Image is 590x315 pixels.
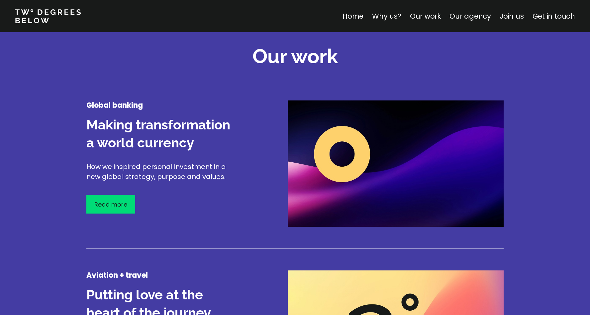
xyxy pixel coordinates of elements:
a: Join us [500,11,524,21]
a: Why us? [372,11,401,21]
h4: Global banking [86,100,239,110]
h3: Making transformation a world currency [86,116,239,152]
a: Our agency [449,11,491,21]
h2: Our work [252,43,338,70]
a: Global bankingMaking transformation a world currencyHow we inspired personal investment in a new ... [86,100,504,267]
h4: Aviation + travel [86,270,239,280]
a: Home [343,11,363,21]
p: Read more [94,200,127,209]
a: Our work [410,11,441,21]
a: Get in touch [533,11,575,21]
p: How we inspired personal investment in a new global strategy, purpose and values. [86,162,239,182]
